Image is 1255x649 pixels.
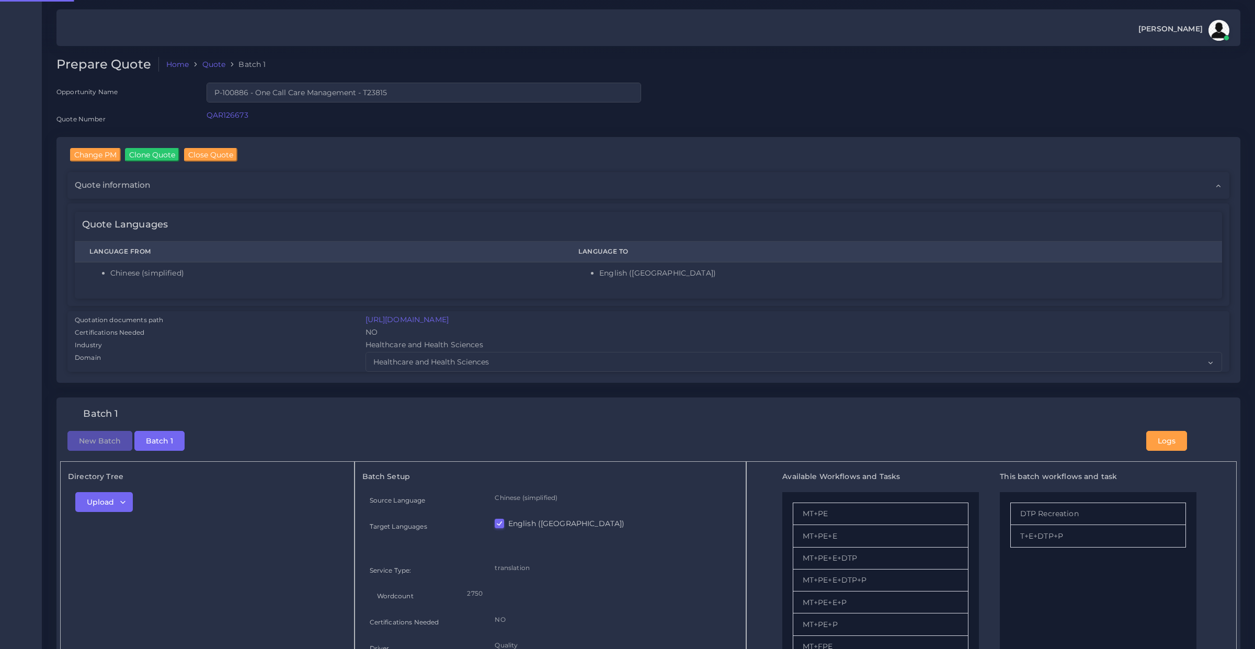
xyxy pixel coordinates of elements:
h5: Batch Setup [362,472,739,481]
a: [URL][DOMAIN_NAME] [366,315,449,324]
span: [PERSON_NAME] [1138,25,1203,32]
div: Quote information [67,172,1229,198]
h5: This batch workflows and task [1000,472,1196,481]
button: Batch 1 [134,431,185,451]
p: translation [495,562,731,573]
div: NO [358,327,1230,339]
li: Batch 1 [225,59,266,70]
input: Close Quote [184,148,237,162]
p: 2750 [467,588,724,599]
a: [PERSON_NAME]avatar [1133,20,1233,41]
li: MT+PE+P [793,613,968,635]
button: Logs [1146,431,1187,451]
label: Quotation documents path [75,315,163,325]
p: Chinese (simplified) [495,492,731,503]
label: Quote Number [56,115,106,123]
li: MT+PE+E+DTP+P [793,570,968,591]
label: Target Languages [370,522,427,531]
li: T+E+DTP+P [1010,525,1186,547]
a: Quote [202,59,226,70]
a: QAR126673 [207,110,248,120]
p: NO [495,614,731,625]
input: Clone Quote [125,148,179,162]
a: New Batch [67,435,132,445]
li: MT+PE [793,503,968,525]
label: Service Type: [370,566,412,575]
label: Certifications Needed [370,618,439,627]
th: Language To [564,241,1222,262]
label: Opportunity Name [56,87,118,96]
li: MT+PE+E+DTP [793,548,968,570]
div: Healthcare and Health Sciences [358,339,1230,352]
button: Upload [75,492,133,512]
a: Batch 1 [134,435,185,445]
span: Logs [1158,436,1176,446]
li: MT+PE+E+P [793,591,968,613]
li: MT+PE+E [793,525,968,547]
label: Certifications Needed [75,328,144,337]
label: Source Language [370,496,426,505]
h4: Batch 1 [83,408,118,420]
label: Industry [75,340,102,350]
span: Quote information [75,179,150,191]
h2: Prepare Quote [56,57,159,72]
img: avatar [1208,20,1229,41]
li: DTP Recreation [1010,503,1186,525]
h5: Directory Tree [68,472,347,481]
label: Wordcount [377,591,414,600]
li: Chinese (simplified) [110,268,549,279]
label: Domain [75,353,101,362]
a: Home [166,59,189,70]
li: English ([GEOGRAPHIC_DATA]) [599,268,1207,279]
input: Change PM [70,148,121,162]
label: English ([GEOGRAPHIC_DATA]) [508,518,625,529]
th: Language From [75,241,564,262]
button: New Batch [67,431,132,451]
h4: Quote Languages [82,219,168,231]
h5: Available Workflows and Tasks [782,472,979,481]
